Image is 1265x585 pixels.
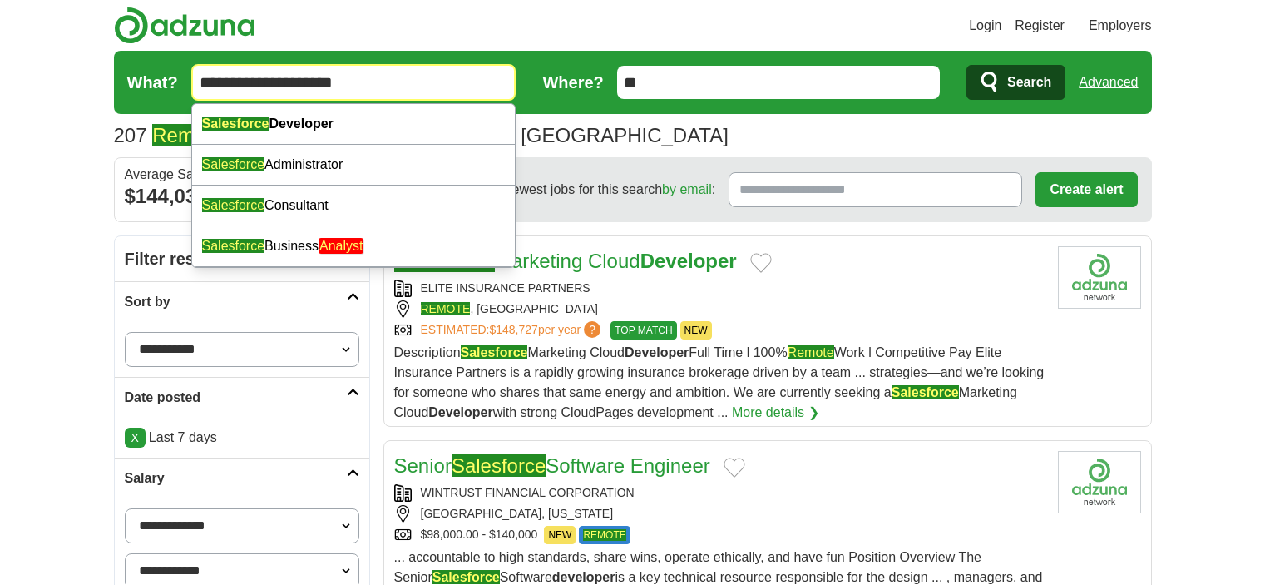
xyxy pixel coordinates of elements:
[125,428,146,448] a: X
[552,570,615,584] strong: developer
[202,198,265,212] em: Salesforce
[202,239,265,253] em: Salesforce
[394,526,1045,544] div: $98,000.00 - $140,000
[394,250,737,272] a: SalesforceMarketing CloudDeveloper
[461,345,528,359] em: Salesforce
[1079,66,1138,99] a: Advanced
[319,238,363,254] em: Analyst
[115,236,369,281] h2: Filter results
[732,403,819,423] a: More details ❯
[750,253,772,273] button: Add to favorite jobs
[394,505,1045,523] div: [GEOGRAPHIC_DATA], [US_STATE]
[431,180,715,200] span: Receive the newest jobs for this search :
[584,321,600,338] span: ?
[127,70,178,95] label: What?
[202,117,334,131] strong: Developer
[115,377,369,418] a: Date posted
[115,281,369,322] a: Sort by
[583,529,625,541] em: REMOTE
[966,65,1065,100] button: Search
[114,121,147,151] span: 207
[662,182,712,196] a: by email
[192,226,516,267] div: Business
[152,124,222,146] em: Remote
[1035,172,1137,207] button: Create alert
[202,117,269,131] em: Salesforce
[394,280,1045,297] div: ELITE INSURANCE PARTNERS
[202,157,265,171] em: Salesforce
[544,526,576,544] span: NEW
[1089,16,1152,36] a: Employers
[115,458,369,498] a: Salary
[125,168,359,181] div: Average Salary
[394,345,1045,419] span: Description Marketing Cloud Full Time l 100% Work l Competitive Pay Elite Insurance Partners is a...
[394,300,1045,318] div: , [GEOGRAPHIC_DATA]
[1007,66,1051,99] span: Search
[892,385,959,399] em: Salesforce
[724,458,745,478] button: Add to favorite jobs
[125,428,359,448] p: Last 7 days
[1058,451,1141,513] img: Company logo
[1015,16,1065,36] a: Register
[542,70,603,95] label: Where?
[125,388,347,408] h2: Date posted
[421,302,471,315] em: REMOTE
[489,323,537,336] span: $148,727
[394,454,710,477] a: SeniorSalesforceSoftware Engineer
[114,7,255,44] img: Adzuna logo
[610,321,676,340] span: TOP MATCH
[788,345,834,359] em: Remote
[394,484,1045,502] div: WINTRUST FINANCIAL CORPORATION
[192,145,516,186] div: Administrator
[125,181,359,211] div: $144,034
[125,292,347,312] h2: Sort by
[125,468,347,488] h2: Salary
[428,405,492,419] strong: Developer
[625,345,689,359] strong: Developer
[421,321,605,340] a: ESTIMATED:$148,727per year?
[432,570,500,584] em: Salesforce
[969,16,1001,36] a: Login
[680,321,712,340] span: NEW
[640,250,737,272] strong: Developer
[192,186,516,226] div: Consultant
[1058,246,1141,309] img: Company logo
[114,124,729,146] h1: Developer Jobs in the [GEOGRAPHIC_DATA]
[452,454,546,477] em: Salesforce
